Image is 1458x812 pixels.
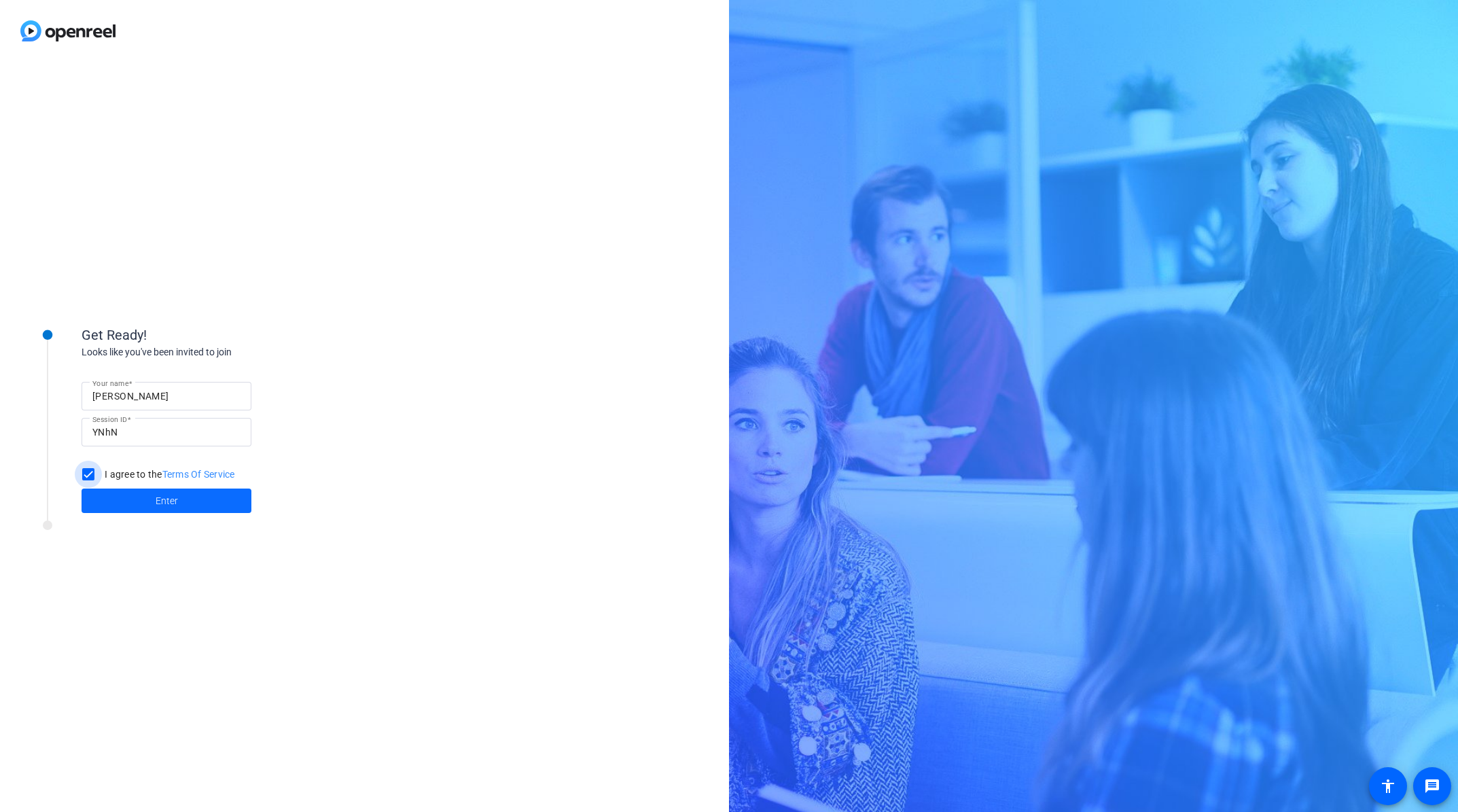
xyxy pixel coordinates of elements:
mat-label: Session ID [92,415,127,423]
mat-icon: accessibility [1380,778,1396,794]
a: Terms Of Service [162,469,235,480]
mat-label: Your name [92,379,128,387]
label: I agree to the [102,467,235,481]
button: Enter [82,489,251,513]
div: Looks like you've been invited to join [82,345,353,359]
mat-icon: message [1424,778,1440,794]
span: Enter [156,494,178,508]
div: Get Ready! [82,325,353,345]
